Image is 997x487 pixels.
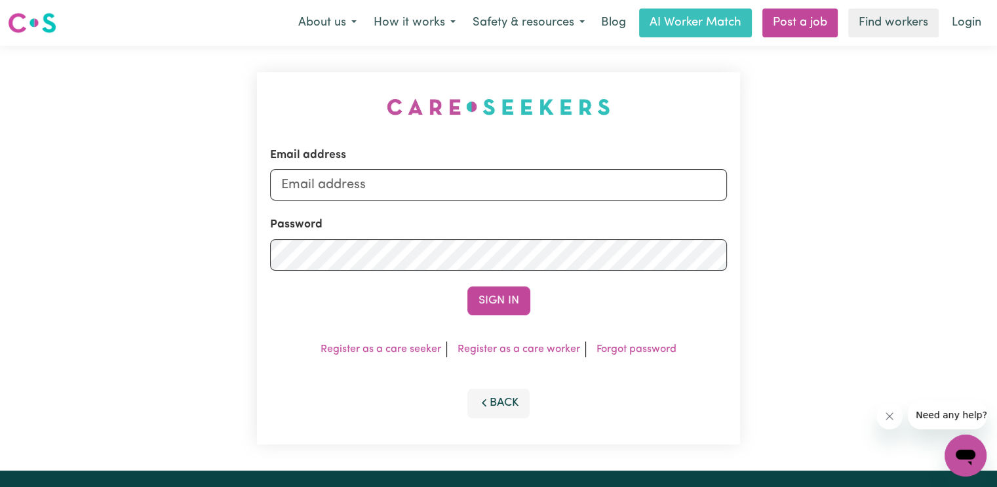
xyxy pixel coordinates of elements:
input: Email address [270,169,727,201]
a: Blog [593,9,634,37]
button: How it works [365,9,464,37]
a: Register as a care seeker [321,344,441,355]
label: Email address [270,147,346,164]
button: Back [467,389,530,418]
button: About us [290,9,365,37]
a: Post a job [762,9,838,37]
a: Forgot password [596,344,676,355]
a: Careseekers logo [8,8,56,38]
a: AI Worker Match [639,9,752,37]
button: Safety & resources [464,9,593,37]
a: Login [944,9,989,37]
img: Careseekers logo [8,11,56,35]
iframe: Button to launch messaging window [945,435,987,477]
button: Sign In [467,286,530,315]
label: Password [270,216,323,233]
iframe: Message from company [908,400,987,429]
iframe: Close message [876,403,903,429]
a: Register as a care worker [458,344,580,355]
a: Find workers [848,9,939,37]
span: Need any help? [8,9,79,20]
